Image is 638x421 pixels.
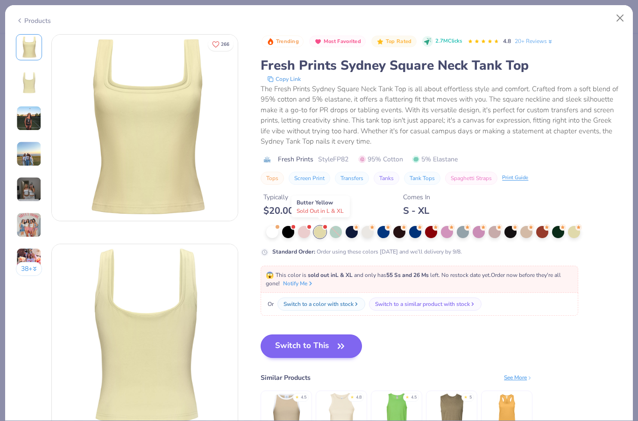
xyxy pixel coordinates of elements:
span: Style FP82 [318,154,348,164]
img: Back [18,72,40,94]
button: Close [611,9,629,27]
button: Tops [261,172,284,185]
span: 4.8 [503,37,511,45]
img: User generated content [16,212,42,238]
div: ★ [295,394,299,398]
img: brand logo [261,156,273,163]
button: Tanks [374,172,399,185]
button: copy to clipboard [264,74,304,84]
span: Or [266,300,274,308]
img: Trending sort [267,38,274,45]
button: Spaghetti Straps [445,172,497,185]
span: 5% Elastane [412,154,458,164]
button: Notify Me [283,279,314,288]
div: See More [504,373,532,382]
strong: 55 Ss and 26 Ms [386,271,429,279]
button: Switch to a color with stock [277,298,365,311]
div: ★ [350,394,354,398]
span: This color is and only has left . No restock date yet. Order now before they're all gone! [266,271,561,287]
div: Products [16,16,51,26]
span: Fresh Prints [278,154,313,164]
span: Most Favorited [324,39,361,44]
div: Similar Products [261,373,311,383]
div: The Fresh Prints Sydney Square Neck Tank Top is all about effortless style and comfort. Crafted f... [261,84,622,147]
strong: sold out in L & XL [308,271,353,279]
div: Comes In [403,192,430,202]
span: Trending [276,39,299,44]
img: User generated content [16,106,42,131]
div: Switch to a similar product with stock [375,300,470,308]
div: 4.8 [356,394,362,401]
span: Sold Out in L & XL [297,207,344,215]
div: 4.5 [411,394,417,401]
div: ★ [464,394,468,398]
button: Transfers [335,172,369,185]
a: 20+ Reviews [515,37,553,45]
div: ★ [405,394,409,398]
div: S - XL [403,205,430,217]
img: Front [52,35,238,221]
strong: Standard Order : [272,248,315,255]
button: Switch to a similar product with stock [369,298,482,311]
button: Tank Tops [404,172,440,185]
div: Typically [263,192,340,202]
img: Top Rated sort [376,38,384,45]
img: User generated content [16,177,42,202]
button: Screen Print [289,172,330,185]
img: Front [18,36,40,58]
button: Badge Button [309,36,366,48]
span: 95% Cotton [359,154,403,164]
img: User generated content [16,248,42,273]
button: Badge Button [262,36,304,48]
div: Butter Yellow [291,196,350,218]
img: Most Favorited sort [314,38,322,45]
button: Switch to This [261,334,362,358]
span: Top Rated [386,39,412,44]
button: Like [208,37,234,51]
div: Fresh Prints Sydney Square Neck Tank Top [261,57,622,74]
div: 4.8 Stars [468,34,499,49]
div: Print Guide [502,174,528,182]
div: Order using these colors [DATE] and we’ll delivery by 9/8. [272,247,462,256]
div: 4.5 [301,394,306,401]
img: User generated content [16,141,42,167]
button: Badge Button [371,36,416,48]
div: Switch to a color with stock [284,300,354,308]
span: 266 [221,42,229,47]
span: 2.7M Clicks [435,37,462,45]
span: 😱 [266,271,274,280]
div: 5 [469,394,472,401]
button: 38+ [16,262,43,276]
div: $ 20.00 - $ 28.00 [263,205,340,217]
